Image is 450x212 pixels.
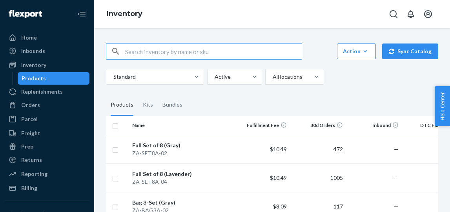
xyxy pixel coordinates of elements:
[132,178,231,186] div: ZA-SET8A-04
[21,156,42,164] div: Returns
[5,45,89,57] a: Inbounds
[132,199,231,207] div: Bag 3-Set (Gray)
[337,43,376,59] button: Action
[5,127,89,140] a: Freight
[399,188,442,208] iframe: Opens a widget where you can chat to one of our agents
[394,203,399,210] span: —
[346,116,402,135] th: Inbound
[132,149,231,157] div: ZA-SET8A-02
[343,47,370,55] div: Action
[394,146,399,152] span: —
[132,141,231,149] div: Full Set of 8 (Gray)
[382,43,438,59] button: Sync Catalog
[74,6,89,22] button: Close Navigation
[420,6,436,22] button: Open account menu
[21,34,37,42] div: Home
[5,154,89,166] a: Returns
[270,146,287,152] span: $10.49
[5,59,89,71] a: Inventory
[5,168,89,180] a: Reporting
[435,86,450,126] button: Help Center
[21,143,33,150] div: Prep
[234,116,290,135] th: Fulfillment Fee
[290,163,346,192] td: 1005
[21,184,37,192] div: Billing
[22,74,46,82] div: Products
[107,9,142,18] a: Inventory
[18,72,90,85] a: Products
[273,203,287,210] span: $8.09
[21,61,46,69] div: Inventory
[125,43,302,59] input: Search inventory by name or sku
[386,6,401,22] button: Open Search Box
[162,94,182,116] div: Bundles
[21,170,47,178] div: Reporting
[270,174,287,181] span: $10.49
[132,170,231,178] div: Full Set of 8 (Lavender)
[21,101,40,109] div: Orders
[290,116,346,135] th: 30d Orders
[5,31,89,44] a: Home
[100,3,149,25] ol: breadcrumbs
[21,47,45,55] div: Inbounds
[129,116,234,135] th: Name
[5,182,89,194] a: Billing
[5,85,89,98] a: Replenishments
[5,99,89,111] a: Orders
[143,94,153,116] div: Kits
[21,88,63,96] div: Replenishments
[403,6,419,22] button: Open notifications
[290,135,346,163] td: 472
[21,115,38,123] div: Parcel
[5,113,89,125] a: Parcel
[9,10,42,18] img: Flexport logo
[21,129,40,137] div: Freight
[5,140,89,153] a: Prep
[394,174,399,181] span: —
[111,94,133,116] div: Products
